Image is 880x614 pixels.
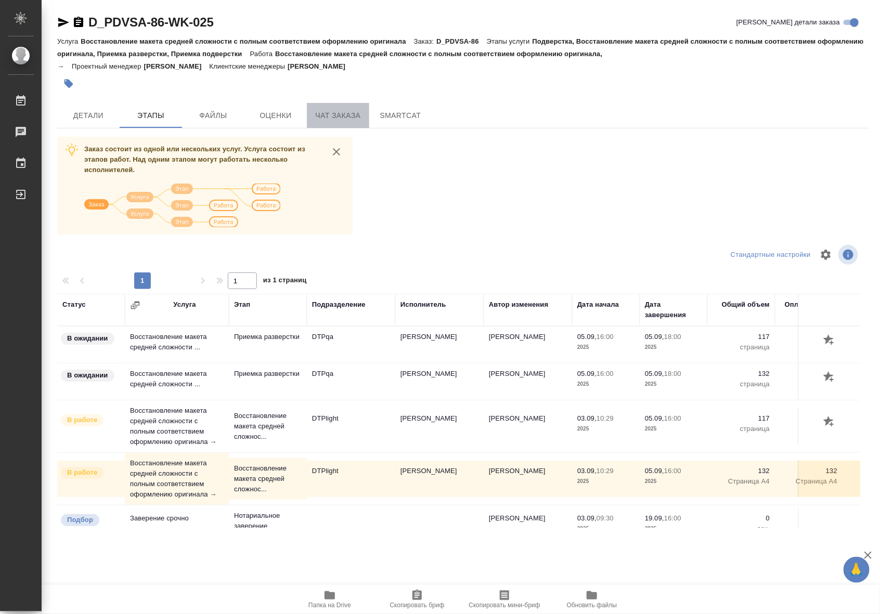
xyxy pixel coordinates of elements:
[67,370,108,381] p: В ожидании
[312,299,366,310] div: Подразделение
[400,299,446,310] div: Исполнитель
[81,37,413,45] p: Восстановление макета средней сложности с полным соответствием оформлению оригинала
[395,408,484,445] td: [PERSON_NAME]
[250,50,276,58] p: Работа
[125,363,229,400] td: Восстановление макета средней сложности ...
[209,62,288,70] p: Клиентские менеджеры
[664,333,681,341] p: 18:00
[577,467,597,475] p: 03.09,
[597,514,614,522] p: 09:30
[844,557,870,583] button: 🙏
[664,467,681,475] p: 16:00
[713,466,770,476] p: 132
[645,414,664,422] p: 05.09,
[577,379,635,389] p: 2025
[713,332,770,342] p: 117
[125,453,229,505] td: Восстановление макета средней сложности с полным соответствием оформлению оригинала →
[780,466,837,476] p: 132
[713,342,770,352] p: страница
[67,467,97,478] p: В работе
[780,524,837,534] p: док.
[307,408,395,445] td: DTPlight
[664,414,681,422] p: 16:00
[313,109,363,122] span: Чат заказа
[329,144,344,160] button: close
[484,326,572,363] td: [PERSON_NAME]
[288,62,353,70] p: [PERSON_NAME]
[414,37,436,45] p: Заказ:
[376,109,425,122] span: SmartCat
[72,62,144,70] p: Проектный менеджер
[780,413,837,424] p: 117
[234,411,302,442] p: Восстановление макета средней сложнос...
[780,332,837,342] p: 117
[645,333,664,341] p: 05.09,
[84,145,305,174] span: Заказ состоит из одной или нескольких услуг. Услуга состоит из этапов работ. Над одним этапом мог...
[67,415,97,425] p: В работе
[577,476,635,487] p: 2025
[67,515,93,525] p: Подбор
[67,333,108,344] p: В ожидании
[597,370,614,377] p: 16:00
[713,369,770,379] p: 132
[234,463,302,494] p: Восстановление макета средней сложнос...
[307,326,395,363] td: DTPqa
[125,508,229,544] td: Заверение срочно
[780,379,837,389] p: страница
[577,524,635,534] p: 2025
[821,413,838,431] button: Добавить оценку
[72,16,85,29] button: Скопировать ссылку
[251,109,301,122] span: Оценки
[126,109,176,122] span: Этапы
[848,559,865,581] span: 🙏
[234,511,302,542] p: Нотариальное заверение подлинности по...
[645,476,702,487] p: 2025
[780,476,837,487] p: Страница А4
[489,299,548,310] div: Автор изменения
[234,332,302,342] p: Приемка разверстки
[780,424,837,434] p: страница
[395,326,484,363] td: [PERSON_NAME]
[821,332,838,349] button: Добавить оценку
[125,400,229,452] td: Восстановление макета средней сложности с полным соответствием оформлению оригинала →
[780,513,837,524] p: 0
[645,299,702,320] div: Дата завершения
[713,424,770,434] p: страница
[57,37,81,45] p: Услуга
[728,247,813,263] div: split button
[597,414,614,422] p: 10:29
[57,16,70,29] button: Скопировать ссылку для ЯМессенджера
[487,37,533,45] p: Этапы услуги
[821,369,838,386] button: Добавить оценку
[645,424,702,434] p: 2025
[713,524,770,534] p: док.
[664,514,681,522] p: 16:00
[664,370,681,377] p: 18:00
[188,109,238,122] span: Файлы
[645,524,702,534] p: 2025
[713,476,770,487] p: Страница А4
[577,342,635,352] p: 2025
[736,17,840,28] span: [PERSON_NAME] детали заказа
[234,299,250,310] div: Этап
[645,370,664,377] p: 05.09,
[130,300,140,310] button: Сгруппировать
[645,467,664,475] p: 05.09,
[645,379,702,389] p: 2025
[173,299,196,310] div: Услуга
[577,299,619,310] div: Дата начала
[484,508,572,544] td: [PERSON_NAME]
[484,461,572,497] td: [PERSON_NAME]
[144,62,210,70] p: [PERSON_NAME]
[307,461,395,497] td: DTPlight
[713,379,770,389] p: страница
[125,326,229,363] td: Восстановление макета средней сложности ...
[263,274,307,289] span: из 1 страниц
[577,370,597,377] p: 05.09,
[597,467,614,475] p: 10:29
[62,299,86,310] div: Статус
[577,414,597,422] p: 03.09,
[722,299,770,310] div: Общий объем
[395,363,484,400] td: [PERSON_NAME]
[780,342,837,352] p: страница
